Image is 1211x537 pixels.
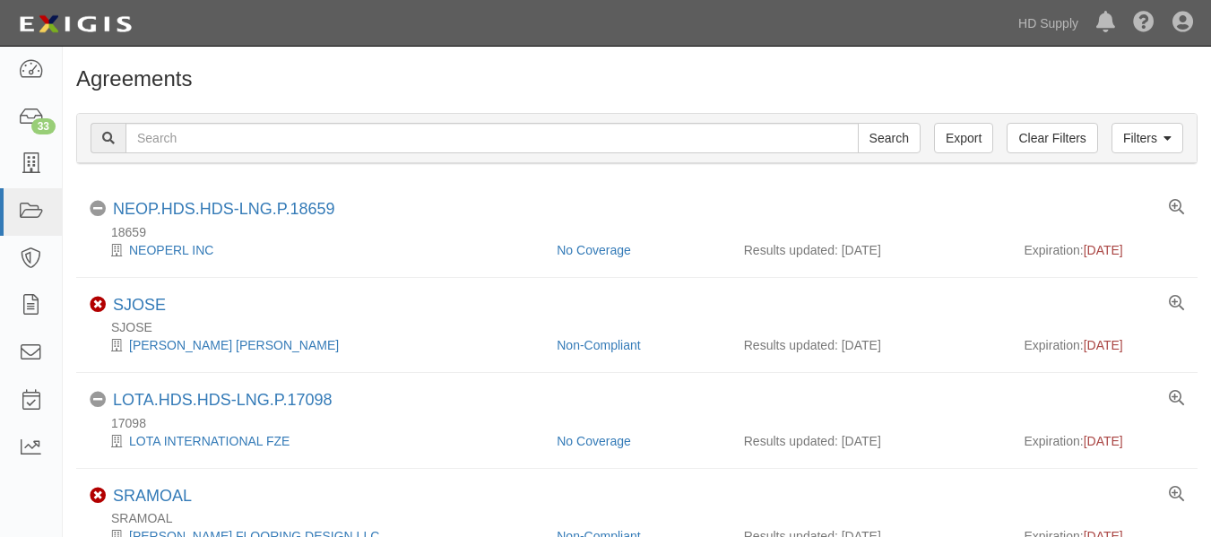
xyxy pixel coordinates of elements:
div: SJOSE [113,296,166,316]
div: 33 [31,118,56,134]
div: LOTA INTERNATIONAL FZE [90,432,543,450]
div: JOSE GERARDO SANCHEZ TORRES [90,336,543,354]
input: Search [858,123,921,153]
span: [DATE] [1084,434,1123,448]
a: LOTA INTERNATIONAL FZE [129,434,290,448]
a: View results summary [1169,296,1184,312]
a: HD Supply [1009,5,1087,41]
i: No Coverage [90,201,106,217]
a: Filters [1112,123,1183,153]
a: NEOP.HDS.HDS-LNG.P.18659 [113,200,334,218]
i: Help Center - Complianz [1133,13,1155,34]
a: LOTA.HDS.HDS-LNG.P.17098 [113,391,332,409]
a: [PERSON_NAME] [PERSON_NAME] [129,338,339,352]
a: View results summary [1169,200,1184,216]
h1: Agreements [76,67,1198,91]
a: No Coverage [557,434,631,448]
i: Non-Compliant [90,297,106,313]
div: Expiration: [1025,336,1185,354]
div: LOTA.HDS.HDS-LNG.P.17098 [113,391,332,411]
i: Non-Compliant [90,488,106,504]
div: Results updated: [DATE] [744,241,998,259]
div: NEOP.HDS.HDS-LNG.P.18659 [113,200,334,220]
div: 17098 [90,414,1198,432]
a: NEOPERL INC [129,243,213,257]
a: Export [934,123,993,153]
a: Non-Compliant [557,338,640,352]
div: Results updated: [DATE] [744,432,998,450]
span: [DATE] [1084,338,1123,352]
a: View results summary [1169,487,1184,503]
a: SJOSE [113,296,166,314]
div: SRAMOAL [113,487,192,507]
div: SJOSE [90,318,1198,336]
div: NEOPERL INC [90,241,543,259]
a: Clear Filters [1007,123,1097,153]
img: logo-5460c22ac91f19d4615b14bd174203de0afe785f0fc80cf4dbbc73dc1793850b.png [13,8,137,40]
div: Results updated: [DATE] [744,336,998,354]
a: No Coverage [557,243,631,257]
div: 18659 [90,223,1198,241]
a: View results summary [1169,391,1184,407]
div: Expiration: [1025,241,1185,259]
span: [DATE] [1084,243,1123,257]
i: No Coverage [90,392,106,408]
div: Expiration: [1025,432,1185,450]
div: SRAMOAL [90,509,1198,527]
input: Search [125,123,859,153]
a: SRAMOAL [113,487,192,505]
